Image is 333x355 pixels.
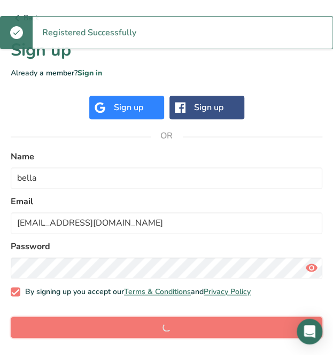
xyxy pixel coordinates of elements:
[194,101,223,114] div: Sign up
[33,17,146,49] div: Registered Successfully
[11,37,322,63] h1: Sign up
[204,287,251,297] a: Privacy Policy
[11,212,322,234] input: email@example.com
[11,150,322,163] label: Name
[151,120,183,152] span: OR
[78,68,102,78] a: Sign in
[11,167,322,189] input: John Doe
[11,67,322,79] p: Already a member?
[20,287,251,297] span: By signing up you accept our and
[114,101,143,114] div: Sign up
[124,287,191,297] a: Terms & Conditions
[11,12,322,25] a: Back
[11,195,322,208] label: Email
[297,319,322,344] div: Open Intercom Messenger
[11,240,322,253] label: Password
